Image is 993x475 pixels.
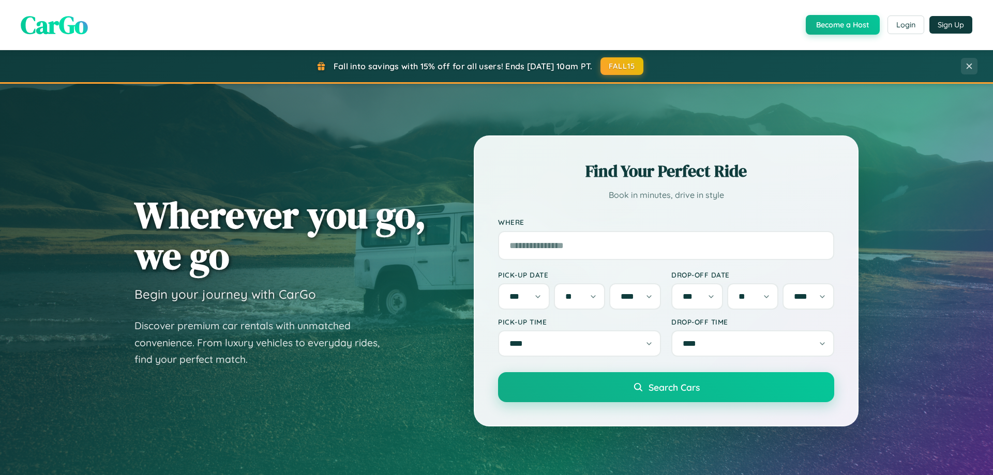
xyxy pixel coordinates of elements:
span: Search Cars [649,381,700,393]
button: FALL15 [600,57,644,75]
h3: Begin your journey with CarGo [134,286,316,302]
p: Book in minutes, drive in style [498,188,834,203]
label: Pick-up Time [498,317,661,326]
h2: Find Your Perfect Ride [498,160,834,182]
button: Sign Up [929,16,972,34]
span: CarGo [21,8,88,42]
label: Where [498,218,834,227]
h1: Wherever you go, we go [134,194,426,276]
button: Search Cars [498,372,834,402]
label: Drop-off Date [671,270,834,279]
p: Discover premium car rentals with unmatched convenience. From luxury vehicles to everyday rides, ... [134,317,393,368]
label: Drop-off Time [671,317,834,326]
label: Pick-up Date [498,270,661,279]
button: Login [887,16,924,34]
button: Become a Host [806,15,880,35]
span: Fall into savings with 15% off for all users! Ends [DATE] 10am PT. [334,61,593,71]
